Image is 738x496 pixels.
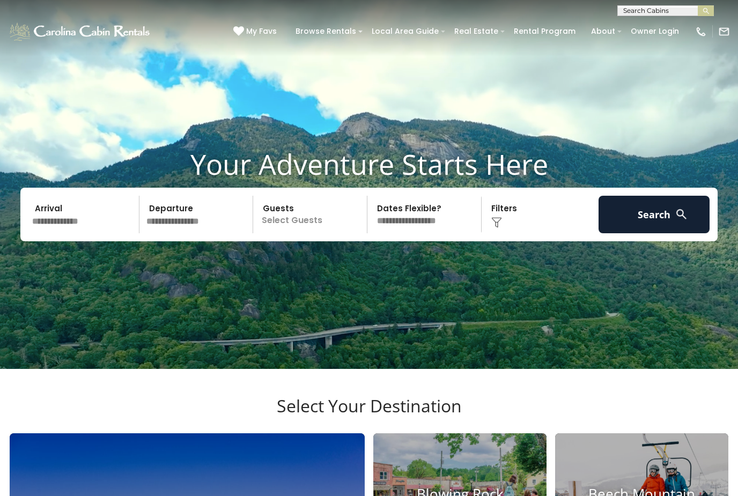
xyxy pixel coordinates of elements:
a: Rental Program [508,23,581,40]
a: My Favs [233,26,279,38]
p: Select Guests [256,196,367,233]
img: phone-regular-white.png [695,26,707,38]
img: White-1-1-2.png [8,21,153,42]
h3: Select Your Destination [8,396,730,433]
img: mail-regular-white.png [718,26,730,38]
img: search-regular-white.png [675,208,688,221]
button: Search [599,196,710,233]
a: Real Estate [449,23,504,40]
span: My Favs [246,26,277,37]
img: filter--v1.png [491,217,502,228]
h1: Your Adventure Starts Here [8,147,730,181]
a: About [586,23,621,40]
a: Owner Login [625,23,684,40]
a: Browse Rentals [290,23,361,40]
a: Local Area Guide [366,23,444,40]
